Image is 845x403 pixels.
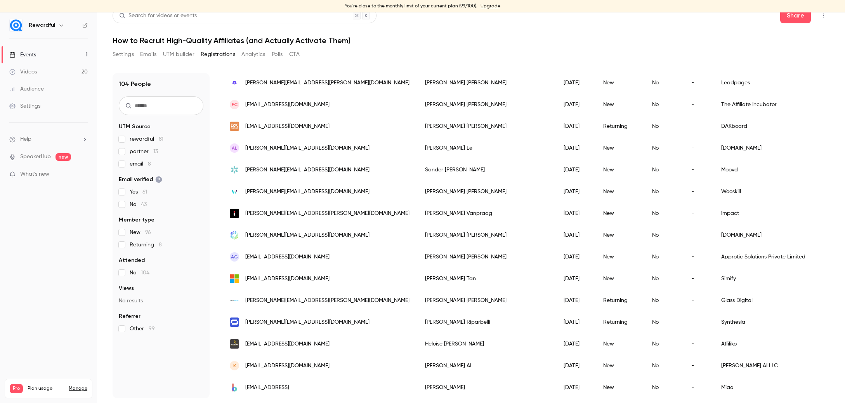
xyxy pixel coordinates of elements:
div: - [684,224,713,246]
img: impact.com [230,209,239,218]
div: No [644,72,684,94]
div: [PERSON_NAME] Riparbelli [417,311,556,333]
img: dakboard.com [230,122,239,131]
span: 13 [153,149,158,154]
span: [PERSON_NAME][EMAIL_ADDRESS][DOMAIN_NAME] [245,144,370,152]
img: wooskill.com [230,187,239,196]
span: Views [119,284,134,292]
span: [EMAIL_ADDRESS][DOMAIN_NAME] [245,275,330,283]
div: No [644,115,684,137]
div: [DATE] [556,355,595,377]
div: No [644,268,684,290]
span: Email verified [119,176,162,183]
span: AL [232,145,237,152]
div: New [595,355,644,377]
div: New [595,94,644,115]
span: What's new [20,170,49,178]
div: [DATE] [556,137,595,159]
div: Returning [595,311,644,333]
div: [DATE] [556,311,595,333]
div: - [684,202,713,224]
div: Settings [9,102,40,110]
div: [PERSON_NAME] Le [417,137,556,159]
div: Returning [595,115,644,137]
div: [PERSON_NAME] [PERSON_NAME] [417,72,556,94]
div: [DATE] [556,72,595,94]
div: No [644,333,684,355]
div: [PERSON_NAME] [PERSON_NAME] [417,290,556,311]
div: No [644,202,684,224]
div: New [595,333,644,355]
span: Plan usage [28,386,64,392]
span: Pro [10,384,23,393]
span: [EMAIL_ADDRESS][DOMAIN_NAME] [245,253,330,261]
div: Heloise [PERSON_NAME] [417,333,556,355]
div: Approtic Solutions Private Limited [713,246,826,268]
div: [DATE] [556,115,595,137]
span: [PERSON_NAME][EMAIL_ADDRESS][DOMAIN_NAME] [245,188,370,196]
div: No [644,181,684,202]
span: [PERSON_NAME][EMAIL_ADDRESS][PERSON_NAME][DOMAIN_NAME] [245,79,409,87]
div: [DATE] [556,202,595,224]
h6: Rewardful [29,21,55,29]
span: [PERSON_NAME][EMAIL_ADDRESS][DOMAIN_NAME] [245,166,370,174]
span: partner [130,148,158,155]
a: SpeakerHub [20,153,51,161]
button: Registrations [201,48,235,61]
img: Rewardful [10,19,22,31]
span: [PERSON_NAME][EMAIL_ADDRESS][PERSON_NAME][DOMAIN_NAME] [245,297,409,305]
div: [PERSON_NAME] [PERSON_NAME] [417,115,556,137]
span: [EMAIL_ADDRESS][DOMAIN_NAME] [245,340,330,348]
img: affiliko.com [230,339,239,349]
button: Emails [140,48,156,61]
div: - [684,159,713,181]
span: No [130,201,147,208]
div: [PERSON_NAME] Vanpraag [417,202,556,224]
div: - [684,355,713,377]
div: No [644,311,684,333]
span: 8 [148,161,151,167]
span: [EMAIL_ADDRESS] [245,384,289,392]
div: New [595,246,644,268]
img: glass.digital [230,296,239,305]
div: New [595,268,644,290]
div: [DATE] [556,94,595,115]
div: - [684,268,713,290]
span: rewardful [130,135,163,143]
span: 8 [159,242,162,248]
div: [DATE] [556,377,595,398]
div: Leadpages [713,72,826,94]
div: Videos [9,68,37,76]
div: Simify [713,268,826,290]
div: Audience [9,85,44,93]
div: - [684,333,713,355]
span: [PERSON_NAME][EMAIL_ADDRESS][DOMAIN_NAME] [245,231,370,239]
div: [DOMAIN_NAME] [713,224,826,246]
div: [DATE] [556,246,595,268]
div: - [684,290,713,311]
div: No [644,377,684,398]
span: No [130,269,149,277]
span: [PERSON_NAME][EMAIL_ADDRESS][DOMAIN_NAME] [245,318,370,326]
div: New [595,202,644,224]
div: Moovd [713,159,826,181]
div: New [595,377,644,398]
div: - [684,94,713,115]
div: Search for videos or events [119,12,197,20]
div: [PERSON_NAME] [PERSON_NAME] [417,246,556,268]
div: The Affiliate Incubator [713,94,826,115]
div: - [684,115,713,137]
div: [PERSON_NAME] Tan [417,268,556,290]
iframe: Noticeable Trigger [78,171,88,178]
div: New [595,72,644,94]
div: No [644,94,684,115]
button: Settings [113,48,134,61]
h1: How to Recruit High-Quality Affiliates (and Actually Activate Them) [113,36,829,45]
span: K [233,362,236,369]
div: - [684,72,713,94]
img: synthesia.io [230,318,239,327]
button: Analytics [241,48,265,61]
div: [DATE] [556,159,595,181]
span: 61 [142,189,147,195]
img: moovd.nl [230,165,239,174]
